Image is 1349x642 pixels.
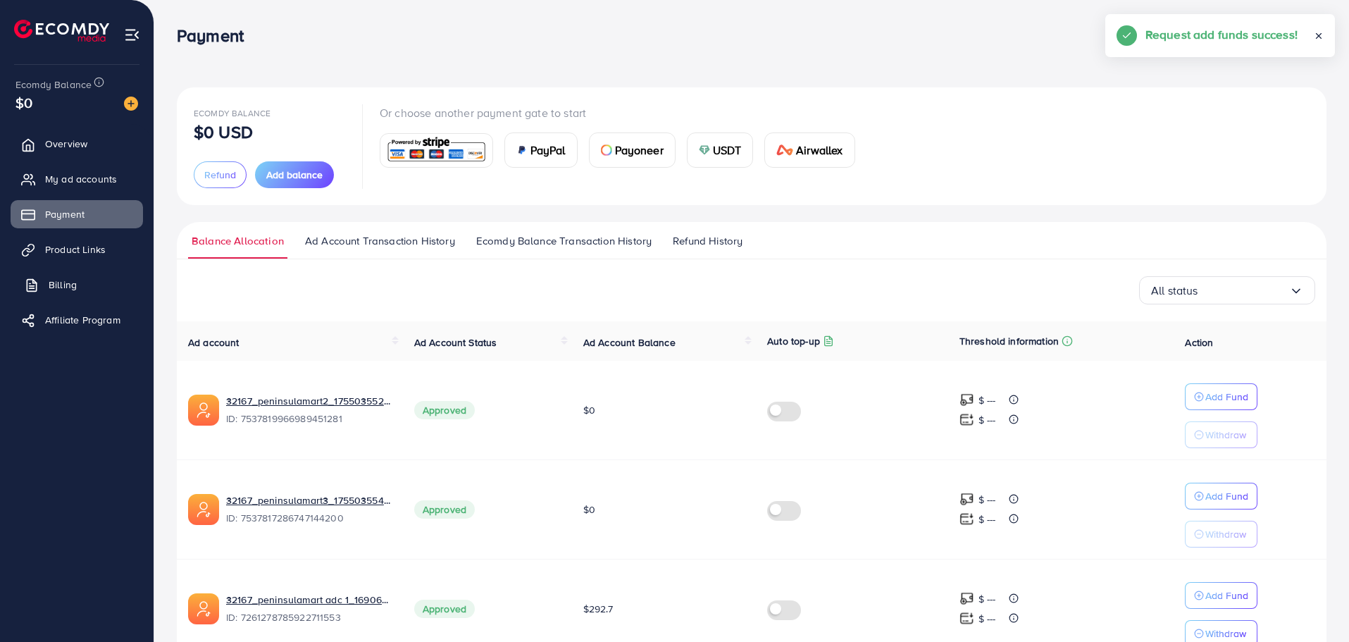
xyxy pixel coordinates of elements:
img: card [516,144,528,156]
p: $ --- [978,392,996,409]
a: card [380,133,493,168]
p: $ --- [978,412,996,428]
span: ID: 7537819966989451281 [226,412,392,426]
a: Affiliate Program [11,306,143,334]
a: cardPayoneer [589,132,676,168]
button: Withdraw [1185,521,1257,548]
span: $292.7 [583,602,613,616]
span: PayPal [530,142,566,159]
span: Payoneer [615,142,664,159]
span: Ad Account Balance [583,335,676,350]
a: Billing [11,271,143,299]
div: <span class='underline'>32167_peninsulamart adc 1_1690648214482</span></br>7261278785922711553 [226,593,392,625]
img: ic-ads-acc.e4c84228.svg [188,494,219,525]
img: top-up amount [959,393,974,407]
a: My ad accounts [11,165,143,193]
p: Add Fund [1205,488,1248,505]
img: logo [14,20,109,42]
h5: Request add funds success! [1145,25,1298,44]
img: card [776,144,793,156]
span: Action [1185,335,1213,350]
button: Add Fund [1185,483,1257,510]
p: Threshold information [959,333,1059,350]
img: top-up amount [959,492,974,507]
a: 32167_peninsulamart3_1755035549846 [226,493,392,507]
button: Add Fund [1185,582,1257,609]
span: Ad Account Transaction History [305,233,455,249]
img: image [124,97,138,111]
p: Withdraw [1205,625,1246,642]
span: Overview [45,137,87,151]
a: cardUSDT [687,132,754,168]
a: Payment [11,200,143,228]
img: ic-ads-acc.e4c84228.svg [188,395,219,426]
span: Approved [414,401,475,419]
a: Product Links [11,235,143,264]
a: cardPayPal [504,132,578,168]
span: ID: 7261278785922711553 [226,610,392,624]
span: Ecomdy Balance [194,107,271,119]
span: Refund History [673,233,742,249]
span: Airwallex [796,142,843,159]
p: Withdraw [1205,526,1246,543]
a: 32167_peninsulamart adc 1_1690648214482 [226,593,392,607]
span: Payment [45,207,85,221]
button: Withdraw [1185,421,1257,448]
div: Search for option [1139,276,1315,304]
h3: Payment [177,25,255,46]
p: Or choose another payment gate to start [380,104,866,121]
p: $ --- [978,491,996,508]
button: Add Fund [1185,383,1257,410]
p: $ --- [978,591,996,607]
span: $0 [15,92,32,113]
p: Add Fund [1205,587,1248,604]
p: Withdraw [1205,426,1246,443]
button: Refund [194,161,247,188]
span: Product Links [45,242,106,257]
img: menu [124,27,140,43]
input: Search for option [1198,280,1289,302]
img: top-up amount [959,512,974,526]
a: cardAirwallex [764,132,854,168]
span: Approved [414,600,475,618]
span: USDT [713,142,742,159]
div: <span class='underline'>32167_peninsulamart3_1755035549846</span></br>7537817286747144200 [226,493,392,526]
span: Balance Allocation [192,233,284,249]
a: Overview [11,130,143,158]
img: top-up amount [959,591,974,606]
span: All status [1151,280,1198,302]
p: Auto top-up [767,333,820,350]
p: $0 USD [194,123,253,140]
span: Ad Account Status [414,335,497,350]
p: $ --- [978,610,996,627]
span: Ecomdy Balance [15,78,92,92]
span: $0 [583,403,595,417]
img: top-up amount [959,412,974,427]
button: Add balance [255,161,334,188]
span: Add balance [266,168,323,182]
div: <span class='underline'>32167_peninsulamart2_1755035523238</span></br>7537819966989451281 [226,394,392,426]
iframe: Chat [1289,579,1338,631]
span: Ecomdy Balance Transaction History [476,233,652,249]
img: card [601,144,612,156]
span: Affiliate Program [45,313,120,327]
span: Billing [49,278,77,292]
span: Ad account [188,335,240,350]
a: 32167_peninsulamart2_1755035523238 [226,394,392,408]
p: Add Fund [1205,388,1248,405]
span: Approved [414,500,475,519]
img: top-up amount [959,611,974,626]
span: Refund [204,168,236,182]
img: card [699,144,710,156]
span: $0 [583,502,595,517]
span: My ad accounts [45,172,117,186]
img: card [385,135,488,166]
span: ID: 7537817286747144200 [226,511,392,525]
img: ic-ads-acc.e4c84228.svg [188,593,219,624]
p: $ --- [978,511,996,528]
